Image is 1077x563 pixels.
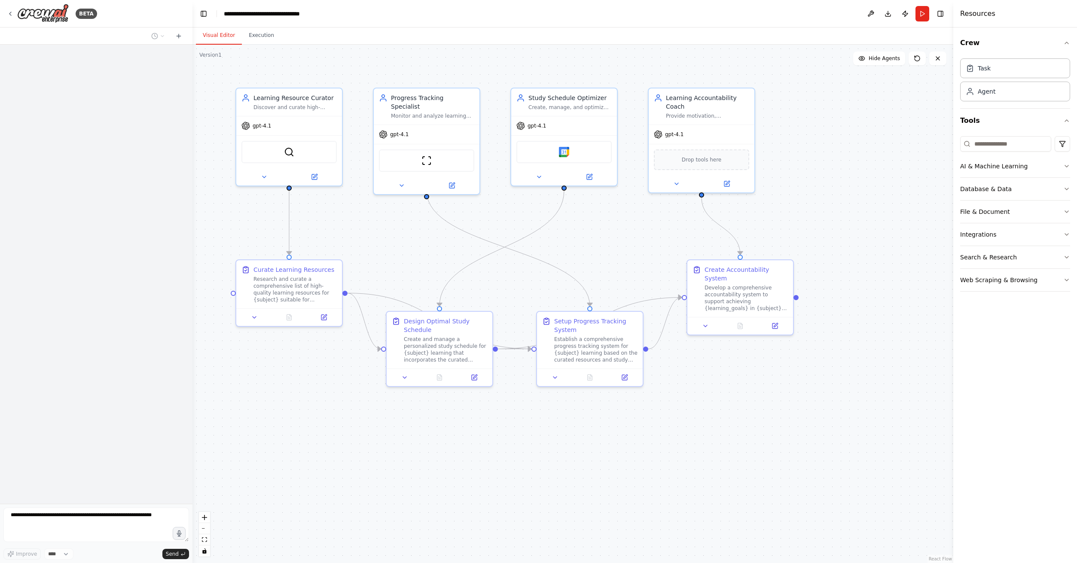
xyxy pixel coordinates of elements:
[404,317,487,334] div: Design Optimal Study Schedule
[17,4,69,23] img: Logo
[510,88,618,186] div: Study Schedule OptimizerCreate, manage, and optimize study schedules for {subject} learning that ...
[459,372,489,383] button: Open in side panel
[196,27,242,45] button: Visual Editor
[253,265,334,274] div: Curate Learning Resources
[271,312,308,323] button: No output available
[421,155,432,166] img: ScrapeWebsiteTool
[235,88,343,186] div: Learning Resource CuratorDiscover and curate high-quality, personalized learning resources for {s...
[666,113,749,119] div: Provide motivation, accountability, and strategic guidance to help achieve {learning_goals} in {s...
[390,131,409,138] span: gpt-4.1
[528,104,612,111] div: Create, manage, and optimize study schedules for {subject} learning that fit within {available_ho...
[978,64,991,73] div: Task
[166,551,179,557] span: Send
[665,131,683,138] span: gpt-4.1
[199,512,210,523] button: zoom in
[284,147,294,157] img: SerperDevTool
[253,122,271,129] span: gpt-4.1
[572,372,608,383] button: No output available
[960,201,1070,223] button: File & Document
[235,259,343,327] div: Curate Learning ResourcesResearch and curate a comprehensive list of high-quality learning resour...
[391,113,474,119] div: Monitor and analyze learning progress across {subject} courses and materials, identifying complet...
[722,321,759,331] button: No output available
[960,109,1070,133] button: Tools
[536,311,644,387] div: Setup Progress Tracking SystemEstablish a comprehensive progress tracking system for {subject} le...
[348,289,381,353] g: Edge from 44dfc251-d0d4-42bf-abdc-89b4eccec654 to 0afd0850-d132-4365-a1f4-215ec423b9c1
[934,8,946,20] button: Hide right sidebar
[528,94,612,102] div: Study Schedule Optimizer
[3,548,41,560] button: Improve
[199,523,210,534] button: zoom out
[960,155,1070,177] button: AI & Machine Learning
[648,88,755,193] div: Learning Accountability CoachProvide motivation, accountability, and strategic guidance to help a...
[253,104,337,111] div: Discover and curate high-quality, personalized learning resources for {subject} based on {learnin...
[666,94,749,111] div: Learning Accountability Coach
[960,9,995,19] h4: Resources
[697,198,744,255] g: Edge from 5cb06018-410d-4d8a-8e1b-b9dc99541d91 to 13372e2d-60f5-4bee-b070-d3fe0d161ab2
[960,246,1070,268] button: Search & Research
[199,545,210,557] button: toggle interactivity
[554,317,638,334] div: Setup Progress Tracking System
[16,551,37,557] span: Improve
[242,27,281,45] button: Execution
[148,31,168,41] button: Switch to previous chat
[309,312,339,323] button: Open in side panel
[172,31,186,41] button: Start a new chat
[348,289,531,353] g: Edge from 44dfc251-d0d4-42bf-abdc-89b4eccec654 to 6bf799aa-6422-4a89-aa7e-7607123ffbb1
[705,284,788,312] div: Develop a comprehensive accountability system to support achieving {learning_goals} in {subject}....
[760,321,790,331] button: Open in side panel
[386,311,493,387] div: Design Optimal Study ScheduleCreate and manage a personalized study schedule for {subject} learni...
[702,179,751,189] button: Open in side panel
[199,52,222,58] div: Version 1
[435,191,568,306] g: Edge from 23188125-f500-429d-86e2-9cfd6093df87 to 0afd0850-d132-4365-a1f4-215ec423b9c1
[290,172,339,182] button: Open in side panel
[391,94,474,111] div: Progress Tracking Specialist
[869,55,900,62] span: Hide Agents
[199,534,210,545] button: fit view
[498,293,682,353] g: Edge from 0afd0850-d132-4365-a1f4-215ec423b9c1 to 13372e2d-60f5-4bee-b070-d3fe0d161ab2
[422,191,594,306] g: Edge from 2bf26798-5e04-43f9-a01a-0c082921df98 to 6bf799aa-6422-4a89-aa7e-7607123ffbb1
[682,155,722,164] span: Drop tools here
[224,9,300,18] nav: breadcrumb
[960,31,1070,55] button: Crew
[610,372,639,383] button: Open in side panel
[373,88,480,195] div: Progress Tracking SpecialistMonitor and analyze learning progress across {subject} courses and ma...
[528,122,546,129] span: gpt-4.1
[960,133,1070,298] div: Tools
[853,52,905,65] button: Hide Agents
[198,8,210,20] button: Hide left sidebar
[285,191,293,255] g: Edge from 676bac57-6c9f-4517-b807-f8876d5139bc to 44dfc251-d0d4-42bf-abdc-89b4eccec654
[960,223,1070,246] button: Integrations
[199,512,210,557] div: React Flow controls
[427,180,476,191] button: Open in side panel
[253,276,337,303] div: Research and curate a comprehensive list of high-quality learning resources for {subject} suitabl...
[498,345,531,353] g: Edge from 0afd0850-d132-4365-a1f4-215ec423b9c1 to 6bf799aa-6422-4a89-aa7e-7607123ffbb1
[705,265,788,283] div: Create Accountability System
[559,147,569,157] img: Google Calendar
[960,55,1070,108] div: Crew
[978,87,995,96] div: Agent
[960,269,1070,291] button: Web Scraping & Browsing
[554,336,638,363] div: Establish a comprehensive progress tracking system for {subject} learning based on the curated re...
[648,293,682,353] g: Edge from 6bf799aa-6422-4a89-aa7e-7607123ffbb1 to 13372e2d-60f5-4bee-b070-d3fe0d161ab2
[173,527,186,540] button: Click to speak your automation idea
[686,259,794,335] div: Create Accountability SystemDevelop a comprehensive accountability system to support achieving {l...
[404,336,487,363] div: Create and manage a personalized study schedule for {subject} learning that incorporates the cura...
[929,557,952,561] a: React Flow attribution
[421,372,458,383] button: No output available
[253,94,337,102] div: Learning Resource Curator
[162,549,189,559] button: Send
[565,172,613,182] button: Open in side panel
[960,178,1070,200] button: Database & Data
[76,9,97,19] div: BETA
